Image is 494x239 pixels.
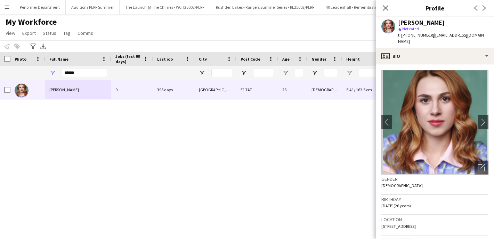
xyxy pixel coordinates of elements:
[78,30,93,36] span: Comms
[39,42,47,51] app-action-btn: Export XLSX
[381,224,416,229] span: [STREET_ADDRESS]
[359,69,407,77] input: Height Filter Input
[402,26,419,31] span: Not rated
[398,32,434,38] span: t. [PHONE_NUMBER]
[241,56,260,62] span: Post Code
[311,70,318,76] button: Open Filter Menu
[381,196,488,202] h3: Birthday
[381,176,488,182] h3: Gender
[324,69,338,77] input: Gender Filter Input
[381,70,488,175] img: Crew avatar or photo
[282,70,289,76] button: Open Filter Menu
[282,56,290,62] span: Age
[236,80,278,99] div: E1 7AT
[346,70,353,76] button: Open Filter Menu
[278,80,307,99] div: 26
[376,48,494,64] div: Bio
[60,29,73,38] a: Tag
[320,0,429,14] button: 40 Leadenhall - Remembrance Band - 40LH25002/PERF
[15,84,29,98] img: Lottie Grogan
[199,56,207,62] span: City
[195,80,236,99] div: [GEOGRAPHIC_DATA]
[381,203,411,208] span: [DATE] (26 years)
[14,0,66,14] button: Performer Department
[157,56,173,62] span: Last job
[153,80,195,99] div: 396 days
[398,20,445,26] div: [PERSON_NAME]
[475,161,488,175] div: Open photos pop-in
[29,42,37,51] app-action-btn: Advanced filters
[111,80,153,99] div: 0
[307,80,342,99] div: [DEMOGRAPHIC_DATA]
[241,70,247,76] button: Open Filter Menu
[62,69,107,77] input: Full Name Filter Input
[199,70,205,76] button: Open Filter Menu
[381,216,488,223] h3: Location
[376,3,494,13] h3: Profile
[49,56,68,62] span: Full Name
[6,17,57,27] span: My Workforce
[253,69,274,77] input: Post Code Filter Input
[49,87,79,92] span: [PERSON_NAME]
[6,30,15,36] span: View
[75,29,96,38] a: Comms
[66,0,120,14] button: Auditions PERF Summer
[211,69,232,77] input: City Filter Input
[120,0,210,14] button: The Launch @ The Chimes - WCH25002/PERF
[3,29,18,38] a: View
[311,56,326,62] span: Gender
[342,80,412,99] div: 5'4" / 162.5 cm
[210,0,320,14] button: Rushden Lakes - Rangers Summer Series - RL25002/PERF
[398,32,486,44] span: | [EMAIL_ADDRESS][DOMAIN_NAME]
[15,56,26,62] span: Photo
[346,56,360,62] span: Height
[295,69,303,77] input: Age Filter Input
[22,30,36,36] span: Export
[43,30,56,36] span: Status
[63,30,71,36] span: Tag
[49,70,56,76] button: Open Filter Menu
[381,183,423,188] span: [DEMOGRAPHIC_DATA]
[115,54,140,64] span: Jobs (last 90 days)
[40,29,59,38] a: Status
[19,29,39,38] a: Export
